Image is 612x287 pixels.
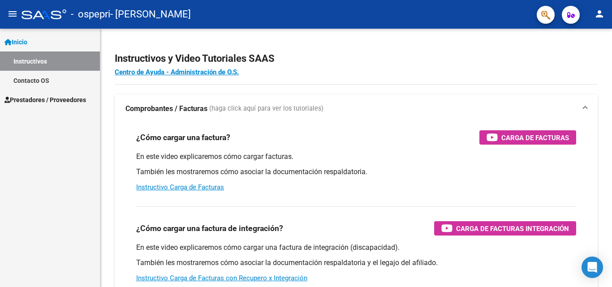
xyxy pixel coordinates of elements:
a: Instructivo Carga de Facturas con Recupero x Integración [136,274,307,282]
span: (haga click aquí para ver los tutoriales) [209,104,323,114]
span: Prestadores / Proveedores [4,95,86,105]
span: Carga de Facturas [501,132,569,143]
span: - ospepri [71,4,110,24]
span: Carga de Facturas Integración [456,223,569,234]
span: Inicio [4,37,27,47]
a: Instructivo Carga de Facturas [136,183,224,191]
button: Carga de Facturas Integración [434,221,576,236]
mat-icon: person [594,9,605,19]
div: Open Intercom Messenger [582,257,603,278]
p: En este video explicaremos cómo cargar una factura de integración (discapacidad). [136,243,576,253]
mat-expansion-panel-header: Comprobantes / Facturas (haga click aquí para ver los tutoriales) [115,94,598,123]
p: También les mostraremos cómo asociar la documentación respaldatoria. [136,167,576,177]
h3: ¿Cómo cargar una factura? [136,131,230,144]
h3: ¿Cómo cargar una factura de integración? [136,222,283,235]
p: En este video explicaremos cómo cargar facturas. [136,152,576,162]
mat-icon: menu [7,9,18,19]
h2: Instructivos y Video Tutoriales SAAS [115,50,598,67]
strong: Comprobantes / Facturas [125,104,207,114]
p: También les mostraremos cómo asociar la documentación respaldatoria y el legajo del afiliado. [136,258,576,268]
button: Carga de Facturas [479,130,576,145]
span: - [PERSON_NAME] [110,4,191,24]
a: Centro de Ayuda - Administración de O.S. [115,68,239,76]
